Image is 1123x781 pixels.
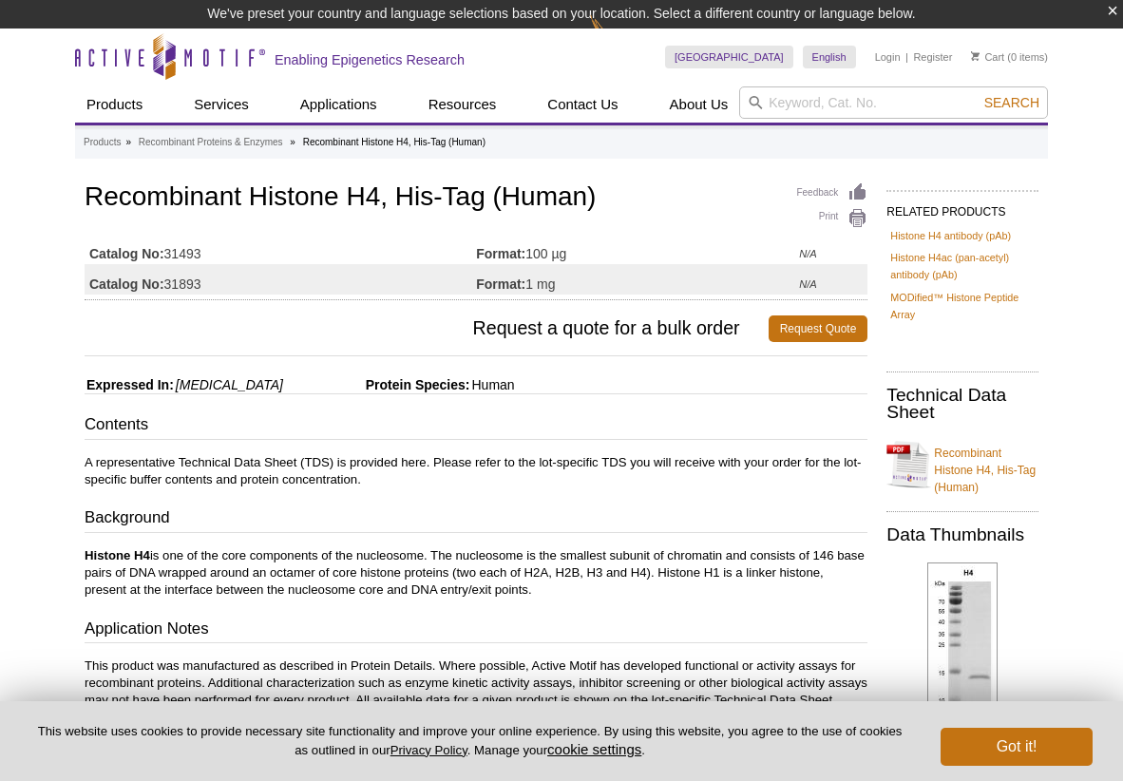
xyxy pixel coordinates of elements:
h2: Enabling Epigenetics Research [275,51,465,68]
a: Services [182,86,260,123]
a: Recombinant Proteins & Enzymes [139,134,283,151]
a: Recombinant Histone H4, His-Tag (Human) [886,433,1038,496]
h3: Contents [85,413,867,440]
input: Keyword, Cat. No. [739,86,1048,119]
strong: Format: [476,276,525,293]
img: Your Cart [971,51,980,61]
span: Search [984,95,1039,110]
a: Products [75,86,154,123]
a: Feedback [796,182,867,203]
strong: Format: [476,245,525,262]
a: Histone H4 antibody (pAb) [890,227,1011,244]
td: 1 mg [476,264,799,295]
p: is one of the core components of the nucleosome. The nucleosome is the smallest subunit of chroma... [85,547,867,599]
li: Recombinant Histone H4, His-Tag (Human) [303,137,485,147]
strong: Catalog No: [89,245,164,262]
h3: Background [85,506,867,533]
span: Expressed In: [85,377,174,392]
li: » [290,137,295,147]
a: Register [913,50,952,64]
span: Human [469,377,514,392]
button: cookie settings [547,741,641,757]
td: N/A [799,264,867,295]
a: MODified™ Histone Peptide Array [890,289,1035,323]
li: » [125,137,131,147]
img: Change Here [590,14,640,59]
td: N/A [799,234,867,264]
span: Request a quote for a bulk order [85,315,769,342]
strong: Histone H4 [85,548,150,562]
h2: Data Thumbnails [886,526,1038,543]
button: Search [979,94,1045,111]
a: [GEOGRAPHIC_DATA] [665,46,793,68]
td: 31493 [85,234,476,264]
p: This website uses cookies to provide necessary site functionality and improve your online experie... [30,723,909,759]
strong: Catalog No: [89,276,164,293]
h2: Technical Data Sheet [886,387,1038,421]
p: This product was manufactured as described in Protein Details. Where possible, Active Motif has d... [85,657,867,709]
img: Recombinant Histone H4, His-Tag Coomassie gel [927,562,998,711]
td: 100 µg [476,234,799,264]
li: (0 items) [971,46,1048,68]
a: Privacy Policy [390,743,467,757]
p: A representative Technical Data Sheet (TDS) is provided here. Please refer to the lot-specific TD... [85,454,867,488]
h1: Recombinant Histone H4, His-Tag (Human) [85,182,867,215]
span: Protein Species: [287,377,470,392]
h3: Application Notes [85,618,867,644]
li: | [905,46,908,68]
h2: RELATED PRODUCTS [886,190,1038,224]
a: Request Quote [769,315,868,342]
a: Cart [971,50,1004,64]
a: Contact Us [536,86,629,123]
td: 31893 [85,264,476,295]
a: Login [875,50,901,64]
a: Print [796,208,867,229]
a: Histone H4ac (pan-acetyl) antibody (pAb) [890,249,1035,283]
a: Applications [289,86,389,123]
button: Got it! [941,728,1093,766]
a: Resources [417,86,508,123]
i: [MEDICAL_DATA] [176,377,283,392]
a: English [803,46,856,68]
a: About Us [658,86,740,123]
a: Products [84,134,121,151]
